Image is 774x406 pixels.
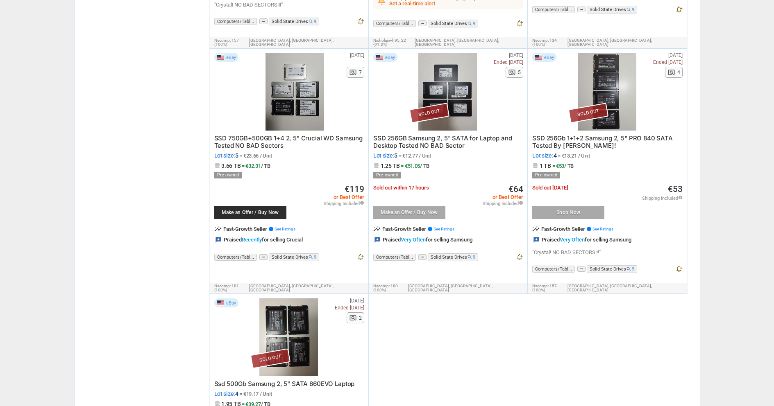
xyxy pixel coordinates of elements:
[217,300,224,306] img: USA Flag
[567,284,683,292] span: [GEOGRAPHIC_DATA], [GEOGRAPHIC_DATA],[GEOGRAPHIC_DATA]
[249,38,364,47] span: [GEOGRAPHIC_DATA], [GEOGRAPHIC_DATA],[GEOGRAPHIC_DATA]
[373,284,390,288] span: nscomp:
[467,255,472,260] i: search
[373,185,429,190] span: Sold out within 17 hours
[214,380,355,388] span: Ssd 500Gb Samsung 2, 5" SATA 860EVO Laptop
[554,152,557,159] span: 4
[214,153,364,158] span: Lot size:
[544,55,554,60] span: eBay
[675,265,683,274] button: notification_add
[420,163,429,169] span: / TB
[587,265,637,273] span: Solid State Drives
[428,253,478,261] span: Solid State Drives
[409,103,449,123] div: Sold Out
[675,6,683,13] i: notification_add
[235,152,238,159] span: 5
[586,226,592,232] i: info
[239,391,272,397] span: = €19.17 / Unit
[626,266,631,272] i: search
[401,163,429,169] span: = €51.05
[324,201,364,206] span: Shipping Included
[560,237,585,243] a: Very Often
[569,53,645,131] a: Sold Out
[214,254,257,261] span: Computers/Tabl...
[308,255,313,260] i: search
[516,20,523,29] button: notification_add
[259,254,268,260] button: more_horiz
[494,60,523,65] span: Ended [DATE]
[373,20,416,27] span: Computers/Tabl...
[632,7,634,12] span: 9
[532,172,560,178] div: Pre-owned
[275,227,295,231] span: See Ratings
[324,194,364,200] span: or Best Offer
[519,201,523,205] i: info
[259,18,268,24] span: more_horiz
[359,70,362,75] span: 7
[221,162,241,169] span: 3.66 TB
[214,381,355,387] a: Ssd 500Gb Samsung 2, 5" SATA 860EVO Laptop
[536,210,600,215] span: Shop Now
[558,153,590,159] span: = €13.21 / Unit
[532,198,618,223] a: Shop Now
[418,20,427,26] span: more_horiz
[373,38,406,47] span: 22 (91.3%)
[532,38,557,47] span: 134 (100%)
[381,162,400,169] span: 1.25 TB
[675,265,683,273] i: notification_add
[535,54,542,60] img: USA Flag
[214,198,300,223] a: Make an Offer / Buy Now
[373,134,512,149] span: SSD 256GB Samsung 2, 5" SATA for Laptop and Desktop Tested NO BAD Sector
[214,135,363,149] a: SSD 750GB+500GB 1+4 2, 5" Crucial WD Samsung Tested NO BAD Sectors
[345,185,364,194] a: €119
[394,152,397,159] span: 5
[335,305,364,310] span: Ended [DATE]
[242,163,270,169] span: = €32.31
[214,391,364,397] span: Lot size:
[250,348,290,369] div: Sold Out
[360,201,364,205] i: info
[373,198,459,223] a: Make an Offer / Buy Now
[418,20,427,27] button: more_horiz
[418,254,427,260] button: more_horiz
[251,298,327,376] a: Sold Out
[214,172,242,178] div: Pre-owned
[532,284,557,292] span: 157 (100%)
[418,254,427,260] span: more_horiz
[259,18,268,25] button: more_horiz
[516,253,523,262] button: notification_add
[532,225,540,232] i: insights
[516,20,523,27] i: notification_add
[385,55,395,60] span: eBay
[577,7,586,12] span: more_horiz
[214,284,231,288] span: nscomp:
[214,18,257,25] span: Computers/Tabl...
[373,153,523,158] span: Lot size:
[350,53,364,58] span: [DATE]
[577,266,586,272] button: more_horiz
[483,201,523,206] span: Shipping Included
[408,284,523,292] span: [GEOGRAPHIC_DATA], [GEOGRAPHIC_DATA],[GEOGRAPHIC_DATA]
[552,163,574,169] span: = €53
[359,316,362,320] span: 2
[373,38,400,43] span: nicholaswh95:
[399,153,431,159] span: = €12.77 / Unit
[373,225,381,232] i: insights
[540,162,551,169] span: 1 TB
[632,266,634,272] span: 9
[242,237,262,243] a: Recently
[249,284,364,292] span: [GEOGRAPHIC_DATA], [GEOGRAPHIC_DATA],[GEOGRAPHIC_DATA]
[373,237,472,243] div: Praised for selling Samsung
[532,284,549,288] span: nscomp:
[677,70,680,75] span: 4
[532,266,575,273] span: Computers/Tabl...
[214,225,222,232] i: insights
[226,301,236,305] span: eBay
[532,134,673,149] span: SSD 256Gb 1+1+2 Samsung 2, 5" PRO 840 SATA Tested By [PERSON_NAME]!
[518,70,521,75] span: 5
[541,226,613,232] span: Fast-Growth Seller
[532,250,682,255] p: "Crystal! NO BAD SECTORS!!!"
[349,314,357,322] span: pageview
[373,254,416,261] span: Computers/Tabl...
